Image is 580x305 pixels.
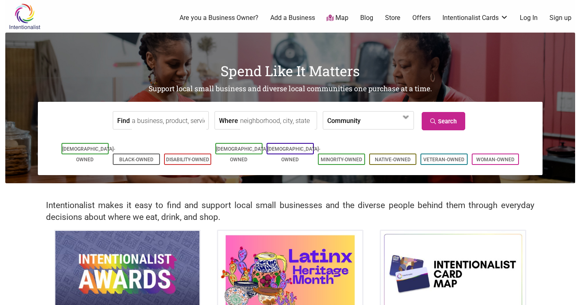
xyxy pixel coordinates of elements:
[5,84,575,94] h2: Support local small business and diverse local communities one purchase at a time.
[267,146,320,162] a: [DEMOGRAPHIC_DATA]-Owned
[179,13,258,22] a: Are you a Business Owner?
[326,13,348,23] a: Map
[119,157,153,162] a: Black-Owned
[423,157,464,162] a: Veteran-Owned
[216,146,269,162] a: [DEMOGRAPHIC_DATA]-Owned
[5,61,575,81] h1: Spend Like It Matters
[385,13,401,22] a: Store
[360,13,373,22] a: Blog
[549,13,571,22] a: Sign up
[5,3,44,30] img: Intentionalist
[240,112,315,130] input: neighborhood, city, state
[132,112,206,130] input: a business, product, service
[442,13,508,22] a: Intentionalist Cards
[270,13,315,22] a: Add a Business
[219,112,238,129] label: Where
[327,112,361,129] label: Community
[422,112,465,130] a: Search
[520,13,538,22] a: Log In
[166,157,209,162] a: Disability-Owned
[46,200,534,223] h2: Intentionalist makes it easy to find and support local small businesses and the diverse people be...
[375,157,411,162] a: Native-Owned
[117,112,130,129] label: Find
[321,157,362,162] a: Minority-Owned
[62,146,115,162] a: [DEMOGRAPHIC_DATA]-Owned
[476,157,514,162] a: Woman-Owned
[412,13,431,22] a: Offers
